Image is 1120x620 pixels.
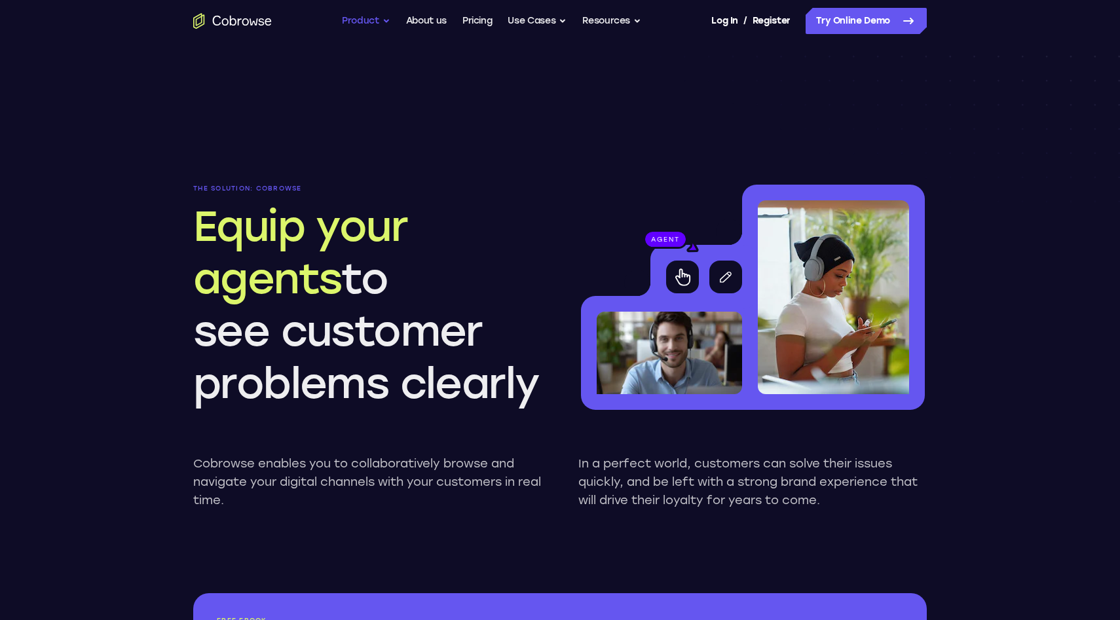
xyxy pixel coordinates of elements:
h2: to see customer problems clearly [193,200,542,410]
a: About us [406,8,447,34]
a: Log In [711,8,737,34]
span: / [743,13,747,29]
p: Cobrowse enables you to collaboratively browse and navigate your digital channels with your custo... [193,454,542,509]
button: Resources [582,8,641,34]
a: Pricing [462,8,493,34]
a: Register [753,8,791,34]
img: An agent wearing a headset [597,312,742,394]
span: Equip your agents [193,201,407,304]
a: Go to the home page [193,13,272,29]
a: Try Online Demo [806,8,927,34]
button: Use Cases [508,8,567,34]
button: Product [342,8,390,34]
img: A customer looking at their smartphone [758,200,909,394]
p: In a perfect world, customers can solve their issues quickly, and be left with a strong brand exp... [578,454,927,509]
p: The solution: Cobrowse [193,185,542,192]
